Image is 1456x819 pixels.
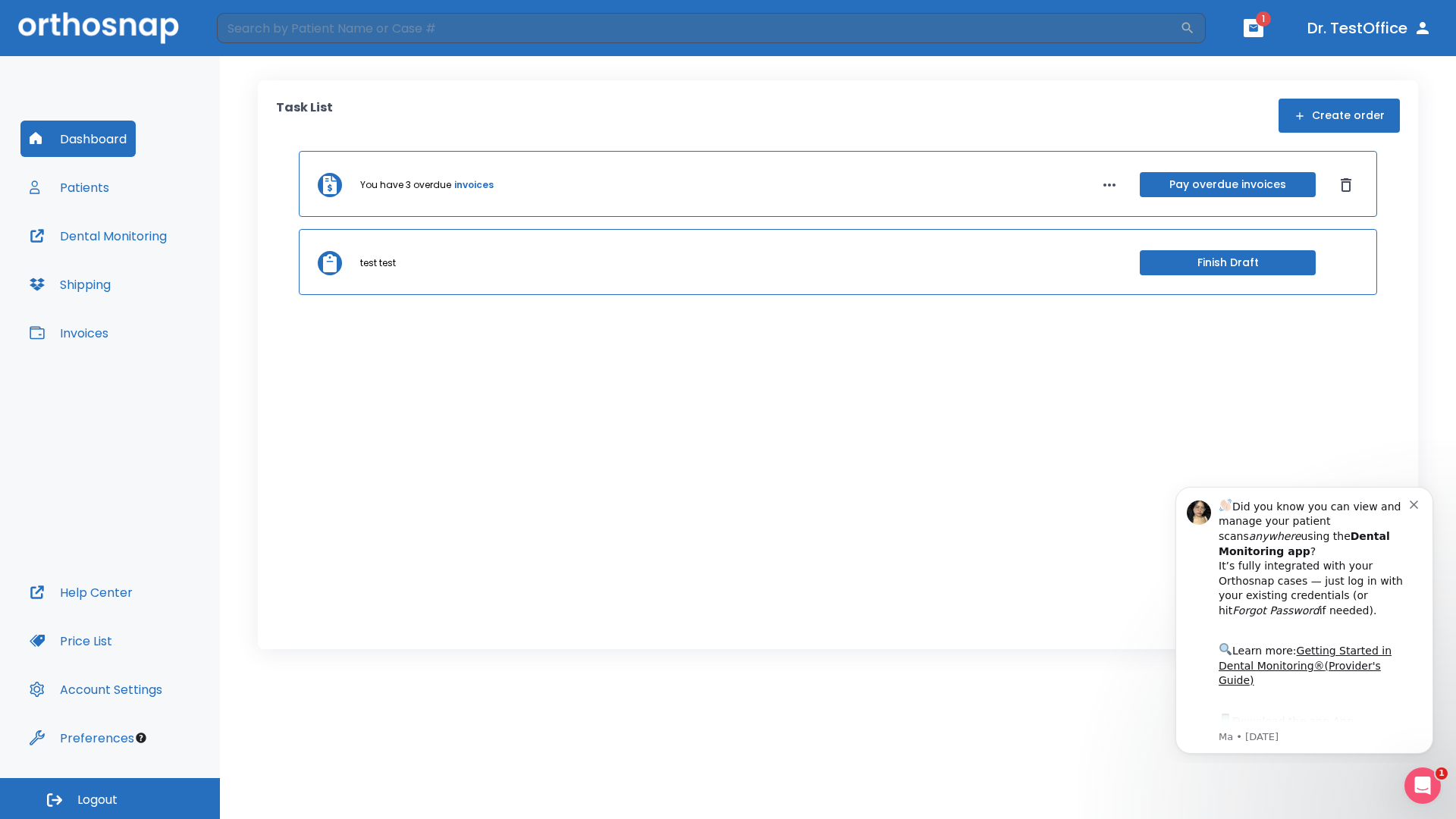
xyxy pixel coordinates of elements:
[1404,767,1441,804] iframe: Intercom live chat
[1279,99,1400,133] button: Create order
[360,256,396,270] p: test test
[454,178,494,192] a: invoices
[66,238,257,315] div: Download the app: | ​ Let us know if you need help getting started!
[1153,473,1456,763] iframe: Intercom notifications message
[134,731,148,745] div: Tooltip anchor
[1140,172,1316,197] button: Pay overdue invoices
[1256,11,1271,27] span: 1
[77,792,118,808] span: Logout
[1301,14,1438,42] button: Dr. TestOffice
[20,218,176,254] button: Dental Monitoring
[66,257,257,271] p: Message from Ma, sent 8w ago
[217,13,1180,43] input: Search by Patient Name or Case #
[20,623,121,659] button: Price List
[20,266,120,303] button: Shipping
[360,178,451,192] p: You have 3 overdue
[257,24,269,36] button: Dismiss notification
[20,574,142,610] button: Help Center
[20,121,136,157] button: Dashboard
[1140,250,1316,275] button: Finish Draft
[66,242,201,269] a: App Store
[20,671,171,708] button: Account Settings
[1334,173,1358,197] button: Dismiss
[20,720,143,756] button: Preferences
[276,99,333,133] p: Task List
[18,12,179,43] img: Orthosnap
[20,169,118,206] button: Patients
[20,315,118,351] button: Invoices
[1436,767,1448,780] span: 1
